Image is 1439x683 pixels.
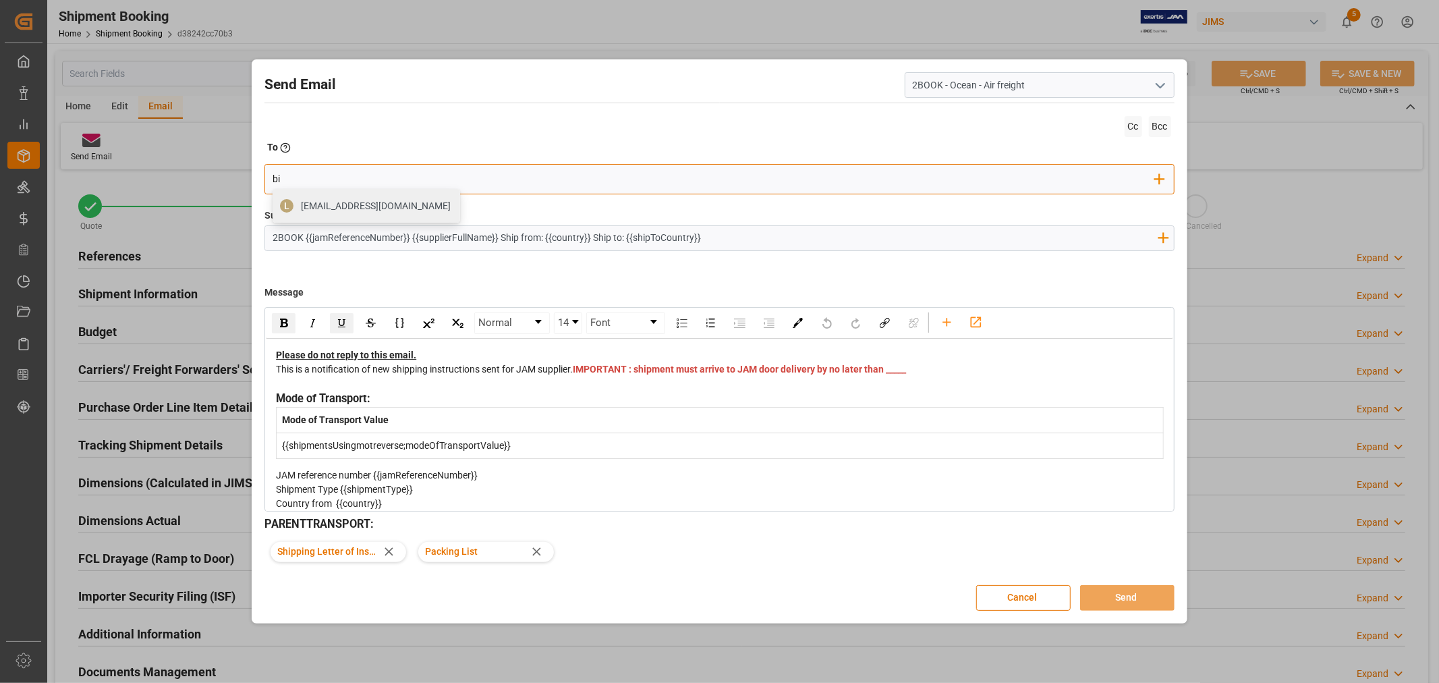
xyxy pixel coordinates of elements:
[555,313,582,333] a: Font Size
[667,312,783,334] div: rdw-list-control
[586,312,665,334] div: rdw-dropdown
[812,312,870,334] div: rdw-history-control
[264,74,336,96] h2: Send Email
[264,281,304,304] label: Message
[359,313,383,333] div: Strikethrough
[267,140,278,155] h2: To
[1125,116,1142,137] span: Cc
[301,199,451,213] span: [EMAIL_ADDRESS][DOMAIN_NAME]
[276,350,416,360] span: Please do not reply to this email.
[587,313,665,333] a: Font
[935,312,959,333] div: Add fields and linked tables
[1149,116,1171,137] span: Bcc
[272,313,295,333] div: Bold
[783,312,812,334] div: rdw-color-picker
[425,545,526,559] span: Packing List
[475,313,549,333] a: Block Type
[472,312,552,334] div: rdw-block-control
[699,313,723,333] div: Ordered
[276,364,573,375] span: This is a notification of new shipping instructions sent for JAM supplier.
[1149,75,1169,96] button: open menu
[277,545,378,559] span: Shipping Letter of Instructions
[478,315,512,331] span: Normal
[388,313,412,333] div: Monospace
[976,585,1071,611] button: Cancel
[276,470,478,481] span: JAM reference number {{jamReferenceNumber}}
[330,313,354,333] div: Underline
[284,200,289,211] span: L
[474,312,550,334] div: rdw-dropdown
[301,313,325,333] div: Italic
[815,313,839,333] div: Undo
[273,169,1155,190] input: Enter To
[266,308,1173,339] div: rdw-toolbar
[276,498,382,509] span: Country from {{country}}
[670,313,694,333] div: Unordered
[276,484,413,495] span: Shipment Type {{shipmentType}}
[757,313,781,333] div: Outdent
[873,313,897,333] div: Link
[902,313,926,333] div: Unlink
[269,312,472,334] div: rdw-inline-control
[905,72,1175,98] input: Select Template
[964,312,988,333] div: Add link to form
[728,313,752,333] div: Indent
[584,312,667,334] div: rdw-font-family-control
[554,312,582,334] div: rdw-dropdown
[1080,585,1175,611] button: Send
[264,516,1174,533] h3: PARENTTRANSPORT :
[264,209,298,223] label: Subject
[446,313,470,333] div: Subscript
[870,312,928,334] div: rdw-link-control
[844,313,868,333] div: Redo
[590,315,611,331] span: Font
[265,226,1164,250] input: Enter Subject here
[552,312,584,334] div: rdw-font-size-control
[558,315,569,331] span: 14
[573,364,906,375] span: IMPORTANT : shipment must arrive to JAM door delivery by no later than _____
[276,392,370,405] span: Mode of Transport:
[417,313,441,333] div: Superscript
